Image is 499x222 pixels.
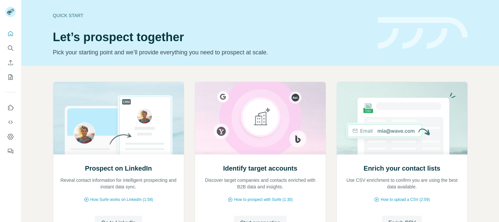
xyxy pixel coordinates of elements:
button: Quick start [5,28,16,40]
button: Feedback [5,145,16,157]
img: banner [378,17,468,49]
p: Reveal contact information for intelligent prospecting and instant data sync. [60,177,177,190]
span: How Surfe works on LinkedIn (1:58) [90,197,153,203]
h1: Let’s prospect together [53,31,370,44]
img: Identify target accounts [195,82,326,154]
img: Prospect on LinkedIn [53,82,184,154]
button: Enrich CSV [5,57,16,69]
button: My lists [5,71,16,83]
h2: Enrich your contact lists [363,164,440,173]
span: How to prospect with Surfe (1:30) [234,197,293,203]
p: Pick your starting point and we’ll provide everything you need to prospect at scale. [53,48,370,57]
button: Dashboard [5,131,16,143]
p: Discover target companies and contacts enriched with B2B data and insights. [202,177,319,190]
button: Search [5,42,16,54]
div: Quick start [53,12,370,19]
h2: Identify target accounts [223,164,297,173]
span: How to upload a CSV (2:59) [381,197,430,203]
h2: Prospect on LinkedIn [85,164,152,173]
p: Use CSV enrichment to confirm you are using the best data available. [343,177,461,190]
img: Enrich your contact lists [337,82,468,154]
button: Use Surfe on LinkedIn [5,102,16,114]
button: Use Surfe API [5,116,16,128]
